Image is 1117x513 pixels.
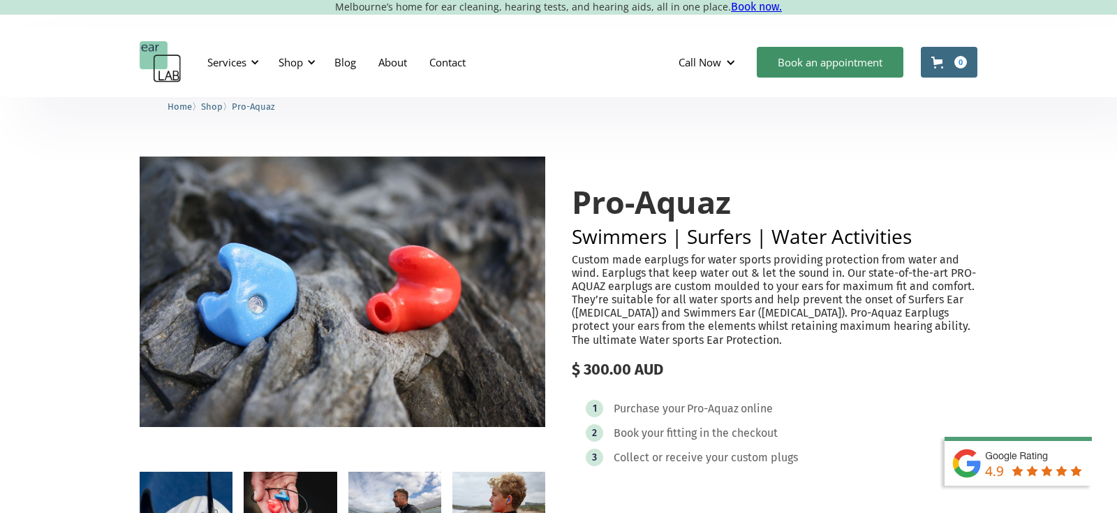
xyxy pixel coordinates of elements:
div: online [741,402,773,416]
a: Shop [201,99,223,113]
div: Call Now [679,55,721,69]
a: About [367,42,418,82]
li: 〉 [201,99,232,114]
div: Purchase your [614,402,685,416]
div: Pro-Aquaz [687,402,739,416]
div: Services [207,55,246,69]
div: 2 [592,428,597,438]
span: Pro-Aquaz [232,101,275,112]
div: Shop [270,41,320,83]
a: home [140,41,182,83]
span: Shop [201,101,223,112]
div: Book your fitting in the checkout [614,426,778,440]
div: 3 [592,452,597,463]
div: 0 [954,56,967,68]
a: Open cart [921,47,977,78]
div: Call Now [667,41,750,83]
li: 〉 [168,99,201,114]
div: Services [199,41,263,83]
h1: Pro-Aquaz [572,185,977,219]
a: Home [168,99,192,113]
a: Pro-Aquaz [232,99,275,113]
span: Home [168,101,192,112]
div: $ 300.00 AUD [572,361,977,379]
h2: Swimmers | Surfers | Water Activities [572,226,977,246]
div: 1 [593,403,597,414]
div: Shop [279,55,303,69]
a: Book an appointment [757,47,903,78]
a: Blog [323,42,367,82]
img: Pro-Aquaz [140,157,545,427]
div: Collect or receive your custom plugs [614,451,798,465]
a: open lightbox [140,157,545,427]
p: Custom made earplugs for water sports providing protection from water and wind. Earplugs that kee... [572,253,977,347]
a: Contact [418,42,477,82]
